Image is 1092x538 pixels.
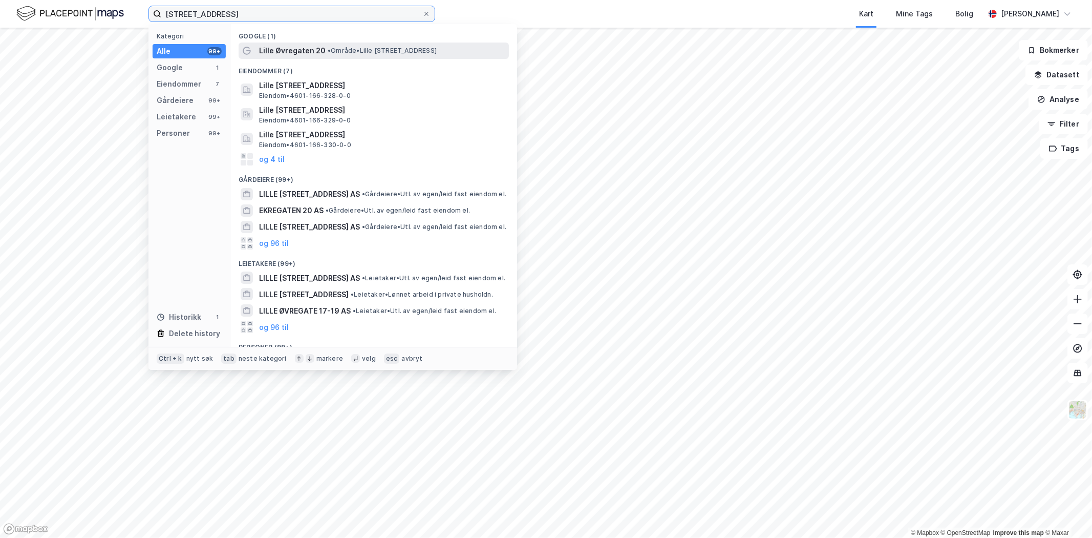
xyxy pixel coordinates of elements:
span: Område • Lille [STREET_ADDRESS] [328,47,437,55]
button: og 96 til [259,321,289,333]
img: logo.f888ab2527a4732fd821a326f86c7f29.svg [16,5,124,23]
a: Mapbox homepage [3,523,48,535]
div: Google (1) [230,24,517,43]
span: Lille [STREET_ADDRESS] [259,104,505,116]
span: Gårdeiere • Utl. av egen/leid fast eiendom el. [362,223,506,231]
span: Lille [STREET_ADDRESS] [259,79,505,92]
span: • [353,307,356,315]
span: Eiendom • 4601-166-329-0-0 [259,116,351,125]
div: Personer (99+) [230,335,517,354]
div: neste kategori [239,355,287,363]
div: 7 [213,80,222,88]
span: Lille Øvregaten 20 [259,45,326,57]
div: Eiendommer (7) [230,59,517,77]
button: Tags [1040,138,1088,159]
span: • [362,190,365,198]
span: Gårdeiere • Utl. av egen/leid fast eiendom el. [326,206,470,215]
input: Søk på adresse, matrikkel, gårdeiere, leietakere eller personer [161,6,422,22]
div: 99+ [207,47,222,55]
div: 99+ [207,113,222,121]
div: avbryt [401,355,422,363]
span: Lille [STREET_ADDRESS] [259,129,505,141]
div: 99+ [207,129,222,137]
div: Delete history [169,327,220,340]
span: LILLE [STREET_ADDRESS] [259,288,349,301]
span: • [362,274,365,282]
div: Gårdeiere (99+) [230,168,517,186]
iframe: Chat Widget [1041,489,1092,538]
span: • [328,47,331,54]
span: • [351,291,354,298]
div: Personer [157,127,190,139]
button: og 4 til [259,153,285,165]
span: Eiendom • 4601-166-330-0-0 [259,141,351,149]
span: EKREGATEN 20 AS [259,204,324,217]
a: Mapbox [911,529,939,536]
div: tab [221,354,237,364]
div: Google [157,61,183,74]
div: Ctrl + k [157,354,184,364]
button: Filter [1039,114,1088,134]
div: esc [384,354,400,364]
span: Gårdeiere • Utl. av egen/leid fast eiendom el. [362,190,506,198]
div: velg [362,355,376,363]
div: 1 [213,313,222,321]
div: Leietakere [157,111,196,123]
div: Leietakere (99+) [230,252,517,270]
div: Kontrollprogram for chat [1041,489,1092,538]
button: Datasett [1025,65,1088,85]
span: Leietaker • Utl. av egen/leid fast eiendom el. [353,307,496,315]
div: Historikk [157,311,201,323]
div: nytt søk [186,355,213,363]
span: LILLE ØVREGATE 17-19 AS [259,305,351,317]
button: Analyse [1029,89,1088,110]
div: 1 [213,64,222,72]
div: Gårdeiere [157,94,194,107]
div: [PERSON_NAME] [1001,8,1059,20]
div: Kart [859,8,873,20]
a: OpenStreetMap [941,529,991,536]
span: LILLE [STREET_ADDRESS] AS [259,188,360,200]
div: Kategori [157,32,226,40]
span: Eiendom • 4601-166-328-0-0 [259,92,351,100]
a: Improve this map [993,529,1044,536]
span: Leietaker • Lønnet arbeid i private husholdn. [351,291,493,299]
div: Bolig [955,8,973,20]
div: 99+ [207,96,222,105]
button: Bokmerker [1019,40,1088,60]
div: Eiendommer [157,78,201,90]
div: Mine Tags [896,8,933,20]
span: • [326,206,329,214]
span: LILLE [STREET_ADDRESS] AS [259,221,360,233]
span: LILLE [STREET_ADDRESS] AS [259,272,360,284]
img: Z [1068,400,1087,420]
button: og 96 til [259,237,289,250]
div: markere [316,355,343,363]
span: Leietaker • Utl. av egen/leid fast eiendom el. [362,274,505,282]
span: • [362,223,365,231]
div: Alle [157,45,170,57]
